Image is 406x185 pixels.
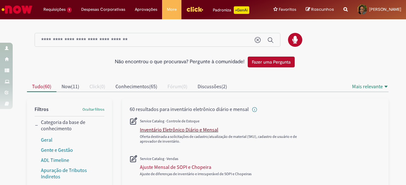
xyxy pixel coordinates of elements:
[167,6,177,13] span: More
[1,3,33,16] img: ServiceNow
[81,6,125,13] span: Despesas Corporativas
[135,6,157,13] span: Aprovações
[279,6,296,13] span: Favoritos
[311,6,334,12] span: Rascunhos
[43,6,66,13] span: Requisições
[369,7,401,12] span: [PERSON_NAME]
[186,4,203,14] img: click_logo_yellow_360x200.png
[306,7,334,13] a: Rascunhos
[248,57,295,67] button: Fazer uma Pergunta
[234,6,249,14] p: +GenAi
[67,7,72,13] span: 1
[115,59,245,65] h2: Não encontrou o que procurava? Pergunte à comunidade!
[213,6,249,14] div: Padroniza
